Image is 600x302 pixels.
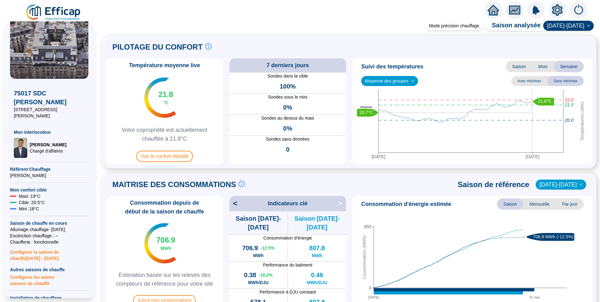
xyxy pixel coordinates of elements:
span: Avec min/max [511,76,547,86]
span: Consommation d'énergie estimée [361,200,451,208]
span: Saison analysée [485,21,541,31]
span: Mon interlocuteur [14,129,85,135]
span: Cible : 20.5 °C [19,199,45,206]
span: Par jour [556,198,584,210]
span: Mensuelle [523,198,556,210]
span: Chaufferie : fonctionnelle [10,239,88,245]
text: 21.8°C [538,99,551,104]
div: Mode précision chauffage [425,21,483,30]
span: Configurer les autres saisons de chauffe [10,273,88,287]
span: Sans min/max [547,76,584,86]
span: home [488,4,499,16]
tspan: [DATE] [368,295,379,299]
span: 100% [280,82,296,91]
span: Saison [DATE]-[DATE] [229,214,287,232]
span: [PERSON_NAME] [30,142,67,148]
span: Allumage chauffage : [DATE] [10,226,88,233]
span: 0.46 [311,271,323,279]
tspan: [DATE] [372,154,385,159]
span: 807.8 [309,244,325,252]
span: -12.5 % [260,245,274,251]
span: down [579,183,583,186]
span: Exctinction chauffage : -- [10,233,88,239]
span: Sondes dans la cible [229,73,346,79]
text: Moyenne [360,105,372,109]
span: Mois [532,61,554,72]
span: info-circle [238,181,245,187]
span: down [587,24,590,28]
span: Sondes sans données [229,136,346,143]
tspan: 21.5 [565,103,573,108]
span: Estimation basée sur les relevés des compteurs de référence pour votre site [109,271,221,288]
span: fund [509,4,520,16]
span: Saison [497,198,523,210]
span: Performance à DJU constant [229,289,346,295]
span: > [338,198,346,208]
span: 706.9 [242,244,258,252]
span: Performance du batiment [229,262,346,268]
span: Référent Chauffage [10,166,88,172]
span: Semaine [554,61,584,72]
span: Sondes au dessus du maxi [229,115,346,121]
tspan: 31 mai [529,295,539,299]
tspan: 22.0 [565,98,573,103]
span: Consommation depuis de début de la saison de chauffe [109,198,221,216]
span: Mon confort cible [10,187,88,193]
span: 0% [283,103,292,112]
span: Indicateurs clé [268,199,308,208]
span: Saison de référence [458,180,529,190]
span: 706.9 [156,235,175,245]
span: 0% [283,124,292,133]
span: Consommation d'énergie [229,235,346,241]
span: down [411,79,415,83]
span: MWh/DJU [248,279,268,286]
span: Autres saisons de chauffe [10,267,88,273]
tspan: [DATE] [526,154,539,159]
img: Chargé d'affaires [14,138,27,158]
span: Moyenne des groupes [365,76,414,86]
span: Mini : 18 °C [19,206,39,212]
span: MWh [253,252,263,259]
span: Configurer la saison de chauffe [DATE] - [DATE] [10,245,88,262]
span: Votre copropriété est actuellement chauffée à 21.8°C [109,126,221,143]
span: Installation de chauffage [10,295,88,301]
span: °C [163,100,168,106]
img: indicateur températures [144,223,176,263]
span: Saison [DATE]-[DATE] [288,214,346,232]
tspan: 0 [369,285,371,290]
span: MWh [161,245,171,251]
img: indicateur températures [144,78,176,118]
span: [STREET_ADDRESS][PERSON_NAME] [14,106,85,119]
span: Température moyenne live [125,61,204,70]
span: MWh [312,252,322,259]
text: 20.7°C [360,110,373,115]
tspan: 20.0 [565,118,573,123]
span: MAITRISE DES CONSOMMATIONS [112,180,236,190]
img: alerts [527,1,545,19]
span: Saison de chauffe en cours [10,220,88,226]
span: < [229,198,238,208]
tspan: 850 [364,224,372,229]
span: MWh/DJU [307,279,327,286]
span: 75017 SDC [PERSON_NAME] [14,89,85,106]
span: Suivi des températures [361,62,423,71]
text: 706.9 MWh (-12.5%) [533,234,573,239]
span: Sondes sous le mini [229,94,346,100]
span: Saison [506,61,532,72]
tspan: Consommation (MWh) [362,235,367,279]
span: setting [552,4,563,16]
span: 7 derniers jours [266,61,309,70]
img: efficap energie logo [25,4,82,21]
img: alerts [570,1,587,19]
span: 2023-2024 [539,180,582,189]
span: Chargé d'affaires [30,148,67,154]
span: 0 [286,145,289,154]
span: [PERSON_NAME] [10,172,88,179]
span: 2024-2025 [547,21,590,30]
span: PILOTAGE DU CONFORT [112,42,203,52]
span: -18.2 % [259,272,272,278]
span: 0.38 [244,271,256,279]
span: Maxi : 19 °C [19,193,40,199]
tspan: Températures cibles [580,101,585,141]
span: Voir le confort détaillé [136,151,193,162]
